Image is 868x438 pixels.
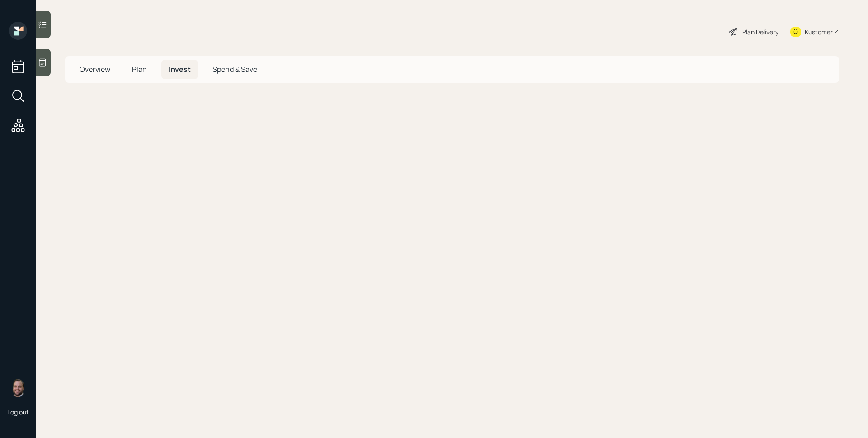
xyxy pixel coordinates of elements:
[80,64,110,74] span: Overview
[169,64,191,74] span: Invest
[805,27,833,37] div: Kustomer
[742,27,778,37] div: Plan Delivery
[7,408,29,416] div: Log out
[9,379,27,397] img: james-distasi-headshot.png
[212,64,257,74] span: Spend & Save
[132,64,147,74] span: Plan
